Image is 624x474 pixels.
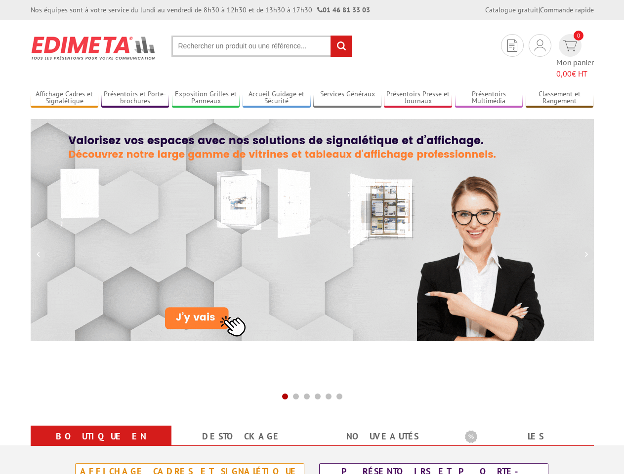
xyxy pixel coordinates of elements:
[540,5,594,14] a: Commande rapide
[563,40,577,51] img: devis rapide
[42,428,160,463] a: Boutique en ligne
[507,39,517,52] img: devis rapide
[485,5,539,14] a: Catalogue gratuit
[313,90,381,106] a: Services Généraux
[465,428,588,447] b: Les promotions
[384,90,452,106] a: Présentoirs Presse et Journaux
[101,90,169,106] a: Présentoirs et Porte-brochures
[172,90,240,106] a: Exposition Grilles et Panneaux
[556,68,594,79] span: € HT
[324,428,441,445] a: nouveautés
[31,5,370,15] div: Nos équipes sont à votre service du lundi au vendredi de 8h30 à 12h30 et de 13h30 à 17h30
[574,31,583,40] span: 0
[331,36,352,57] input: rechercher
[31,30,157,66] img: Présentoir, panneau, stand - Edimeta - PLV, affichage, mobilier bureau, entreprise
[535,39,545,51] img: devis rapide
[526,90,594,106] a: Classement et Rangement
[556,57,594,79] span: Mon panier
[556,34,594,79] a: devis rapide 0 Mon panier 0,00€ HT
[455,90,523,106] a: Présentoirs Multimédia
[31,90,99,106] a: Affichage Cadres et Signalétique
[465,428,582,463] a: Les promotions
[317,5,370,14] strong: 01 46 81 33 03
[243,90,311,106] a: Accueil Guidage et Sécurité
[183,428,300,445] a: Destockage
[556,69,572,79] span: 0,00
[485,5,594,15] div: |
[171,36,352,57] input: Rechercher un produit ou une référence...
